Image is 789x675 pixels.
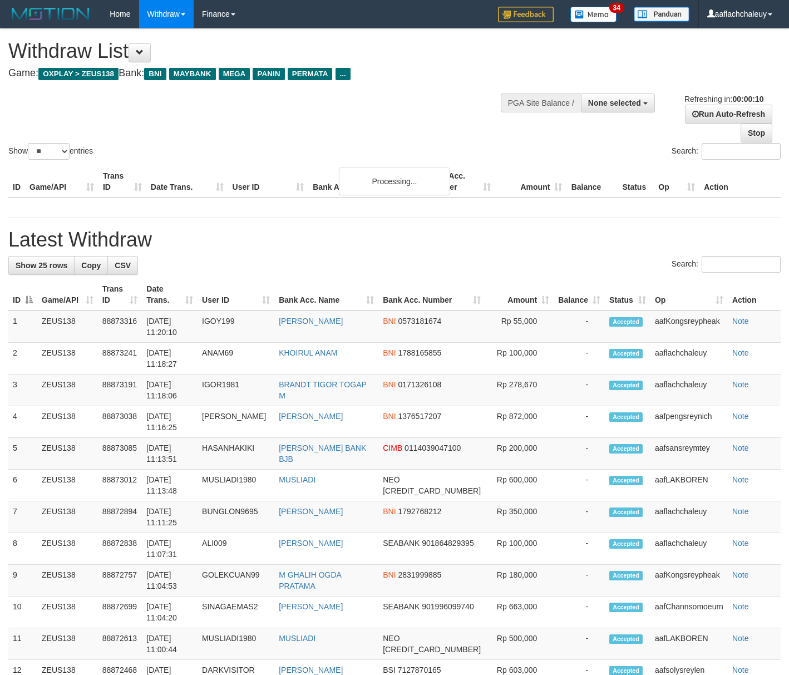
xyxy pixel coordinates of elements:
[405,444,461,452] span: Copy 0114039047100 to clipboard
[98,343,142,375] td: 88873241
[8,628,37,660] td: 11
[570,7,617,22] img: Button%20Memo.svg
[554,343,605,375] td: -
[288,68,333,80] span: PERMATA
[8,256,75,275] a: Show 25 rows
[383,602,420,611] span: SEABANK
[37,438,98,470] td: ZEUS138
[37,406,98,438] td: ZEUS138
[728,279,781,311] th: Action
[588,98,641,107] span: None selected
[98,166,146,198] th: Trans ID
[219,68,250,80] span: MEGA
[274,279,378,311] th: Bank Acc. Name: activate to sort column ascending
[422,602,474,611] span: Copy 901996099740 to clipboard
[37,533,98,565] td: ZEUS138
[634,7,689,22] img: panduan.png
[609,634,643,644] span: Accepted
[485,565,554,597] td: Rp 180,000
[383,486,481,495] span: Copy 5859457168856576 to clipboard
[699,166,781,198] th: Action
[279,666,343,674] a: [PERSON_NAME]
[650,375,728,406] td: aaflachchaleuy
[142,501,198,533] td: [DATE] 11:11:25
[8,375,37,406] td: 3
[142,438,198,470] td: [DATE] 11:13:51
[142,375,198,406] td: [DATE] 11:18:06
[8,229,781,251] h1: Latest Withdraw
[8,6,93,22] img: MOTION_logo.png
[650,406,728,438] td: aafpengsreynich
[398,412,441,421] span: Copy 1376517207 to clipboard
[98,279,142,311] th: Trans ID: activate to sort column ascending
[279,380,366,400] a: BRANDT TIGOR TOGAP M
[8,533,37,565] td: 8
[554,628,605,660] td: -
[732,475,749,484] a: Note
[115,261,131,270] span: CSV
[25,166,98,198] th: Game/API
[339,167,450,195] div: Processing...
[398,317,441,326] span: Copy 0573181674 to clipboard
[142,565,198,597] td: [DATE] 11:04:53
[98,375,142,406] td: 88873191
[198,438,274,470] td: HASANHAKIKI
[142,470,198,501] td: [DATE] 11:13:48
[732,95,763,104] strong: 00:00:10
[732,380,749,389] a: Note
[383,570,396,579] span: BNI
[37,597,98,628] td: ZEUS138
[498,7,554,22] img: Feedback.jpg
[198,597,274,628] td: SINAGAEMAS2
[81,261,101,270] span: Copy
[107,256,138,275] a: CSV
[554,375,605,406] td: -
[38,68,119,80] span: OXPLAY > ZEUS138
[485,343,554,375] td: Rp 100,000
[485,501,554,533] td: Rp 350,000
[650,343,728,375] td: aaflachchaleuy
[198,375,274,406] td: IGOR1981
[554,533,605,565] td: -
[37,628,98,660] td: ZEUS138
[98,628,142,660] td: 88872613
[228,166,309,198] th: User ID
[609,603,643,612] span: Accepted
[198,533,274,565] td: ALI009
[279,475,315,484] a: MUSLIADI
[383,539,420,548] span: SEABANK
[732,539,749,548] a: Note
[485,438,554,470] td: Rp 200,000
[554,279,605,311] th: Balance: activate to sort column ascending
[8,143,93,160] label: Show entries
[8,501,37,533] td: 7
[650,438,728,470] td: aafsansreymtey
[8,597,37,628] td: 10
[609,508,643,517] span: Accepted
[423,166,495,198] th: Bank Acc. Number
[383,634,400,643] span: NEO
[650,470,728,501] td: aafLAKBOREN
[279,539,343,548] a: [PERSON_NAME]
[383,380,396,389] span: BNI
[485,628,554,660] td: Rp 500,000
[398,666,441,674] span: Copy 7127870165 to clipboard
[142,311,198,343] td: [DATE] 11:20:10
[485,533,554,565] td: Rp 100,000
[732,444,749,452] a: Note
[142,533,198,565] td: [DATE] 11:07:31
[485,470,554,501] td: Rp 600,000
[383,444,402,452] span: CIMB
[650,501,728,533] td: aaflachchaleuy
[554,565,605,597] td: -
[609,412,643,422] span: Accepted
[142,279,198,311] th: Date Trans.: activate to sort column ascending
[198,343,274,375] td: ANAM69
[732,412,749,421] a: Note
[336,68,351,80] span: ...
[485,597,554,628] td: Rp 663,000
[308,166,423,198] th: Bank Acc. Name
[702,256,781,273] input: Search:
[98,501,142,533] td: 88872894
[618,166,654,198] th: Status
